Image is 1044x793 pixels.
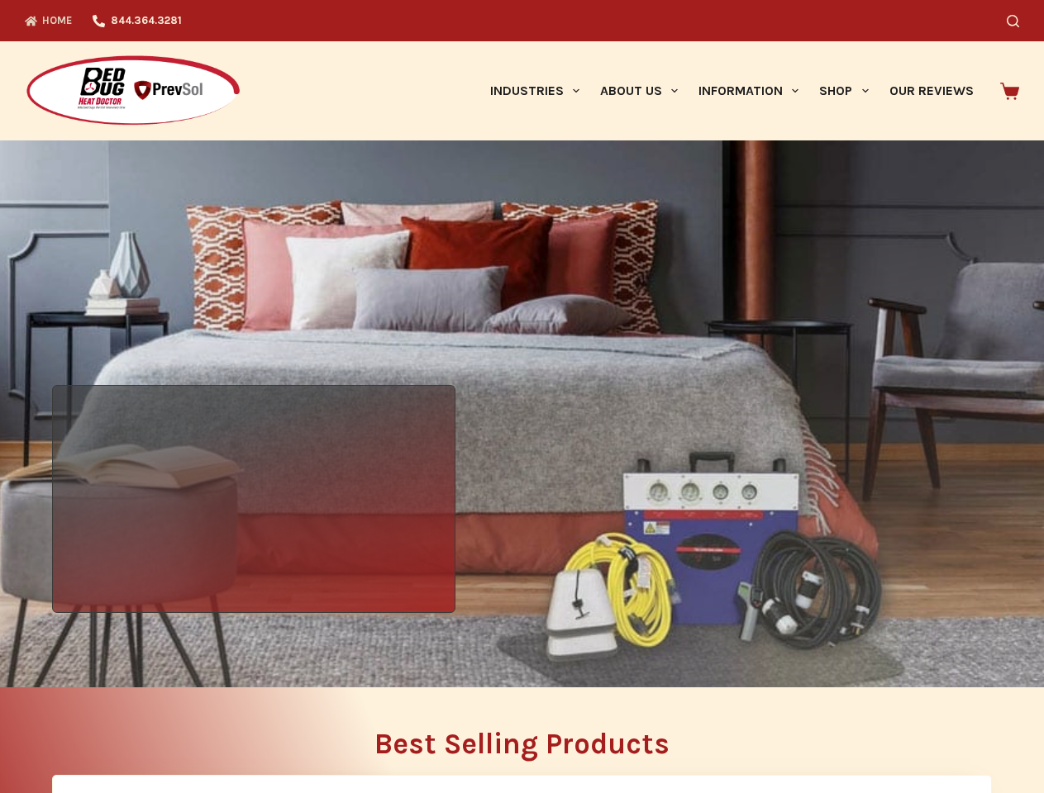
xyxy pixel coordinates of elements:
[479,41,589,140] a: Industries
[879,41,984,140] a: Our Reviews
[589,41,688,140] a: About Us
[52,729,992,758] h2: Best Selling Products
[809,41,879,140] a: Shop
[689,41,809,140] a: Information
[479,41,984,140] nav: Primary
[1007,15,1019,27] button: Search
[25,55,241,128] img: Prevsol/Bed Bug Heat Doctor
